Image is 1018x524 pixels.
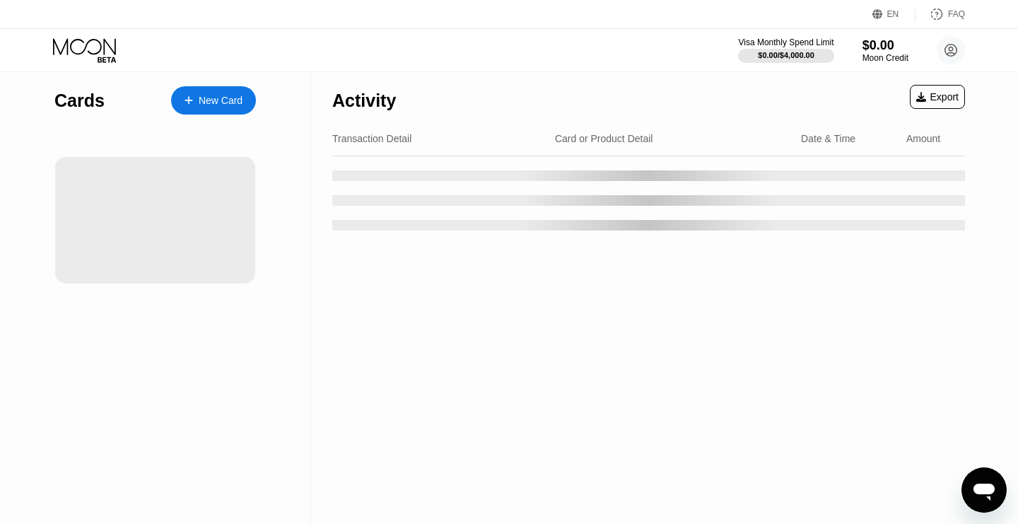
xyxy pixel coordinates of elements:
[910,85,965,109] div: Export
[862,53,908,63] div: Moon Credit
[915,7,965,21] div: FAQ
[332,91,396,111] div: Activity
[199,95,242,107] div: New Card
[54,91,105,111] div: Cards
[872,7,915,21] div: EN
[801,133,855,144] div: Date & Time
[948,9,965,19] div: FAQ
[862,38,908,53] div: $0.00
[916,91,959,103] div: Export
[961,467,1007,513] iframe: Button to launch messaging window
[738,37,833,63] div: Visa Monthly Spend Limit$0.00/$4,000.00
[906,133,940,144] div: Amount
[887,9,899,19] div: EN
[332,133,411,144] div: Transaction Detail
[738,37,833,47] div: Visa Monthly Spend Limit
[555,133,653,144] div: Card or Product Detail
[758,51,814,59] div: $0.00 / $4,000.00
[171,86,256,115] div: New Card
[862,38,908,63] div: $0.00Moon Credit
